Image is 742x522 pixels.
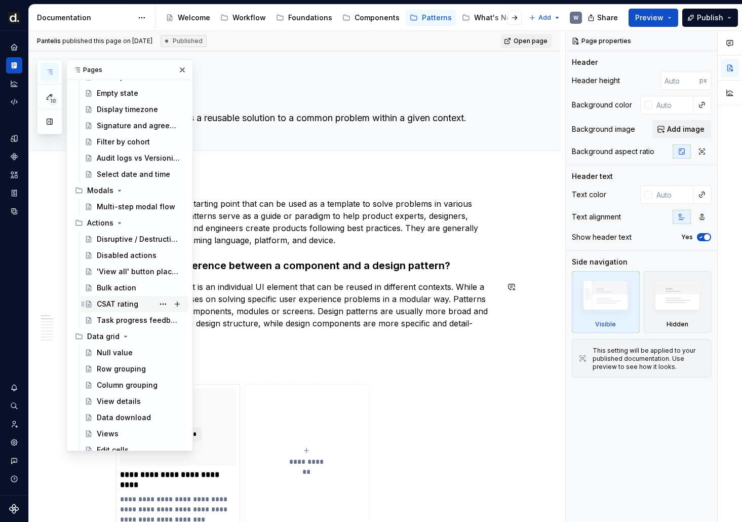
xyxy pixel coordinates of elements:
a: Data sources [6,203,22,219]
div: Text color [572,190,606,200]
span: 18 [48,97,58,105]
div: Empty state [97,88,138,98]
div: What's New [474,13,517,23]
a: Column grouping [81,377,188,393]
a: Welcome [162,10,214,26]
a: Storybook stories [6,185,22,201]
button: Search ⌘K [6,398,22,414]
a: Bulk action [81,280,188,296]
div: Data download [97,413,151,423]
div: Filter by cohort [97,137,150,147]
div: Background image [572,124,635,134]
div: Notifications [6,380,22,396]
div: Show header text [572,232,632,242]
a: Home [6,39,22,55]
div: Published [161,35,207,47]
span: Add [538,14,551,22]
h2: Input fields [115,360,498,376]
div: Display timezone [97,104,158,115]
label: Yes [681,233,693,241]
a: Empty state [81,85,188,101]
button: Add [526,11,564,25]
input: Auto [652,185,693,204]
div: Actions [71,215,188,231]
a: Edit cells [81,442,188,458]
a: Signature and agreement [81,118,188,134]
textarea: Overview [113,84,496,108]
a: Filter by cohort [81,134,188,150]
div: Actions [87,218,113,228]
button: Contact support [6,453,22,469]
a: CSAT rating [81,296,188,312]
a: Task progress feedback [81,312,188,328]
a: Code automation [6,94,22,110]
a: Analytics [6,76,22,92]
a: View details [81,393,188,409]
div: Modals [87,185,113,196]
a: Row grouping [81,361,188,377]
a: Audit logs vs Versioning [81,150,188,166]
a: Invite team [6,416,22,432]
span: Share [597,13,618,23]
h3: What is the difference between a component and a design pattern? [115,258,498,273]
div: Visible [572,271,640,333]
div: Design tokens [6,130,22,146]
p: px [699,77,707,85]
a: Components [338,10,404,26]
input: Auto [660,71,699,90]
a: Settings [6,434,22,451]
div: Header height [572,76,620,86]
span: Add image [667,124,705,134]
a: Foundations [272,10,336,26]
a: Views [81,426,188,442]
div: Data grid [87,331,120,342]
span: Pantelis [37,37,61,45]
svg: Supernova Logo [9,504,19,514]
div: Signature and agreement [97,121,180,131]
div: Header [572,57,598,67]
div: Bulk action [97,283,136,293]
div: Column grouping [97,380,158,390]
div: Null value [97,348,133,358]
p: Design pattern is a starting point that can be used as a template to solve problems in various si... [115,198,498,246]
div: Row grouping [97,364,146,374]
a: Assets [6,167,22,183]
p: A design component is an individual UI element that can be reused in different contexts. While a ... [115,281,498,342]
div: Workflow [232,13,266,23]
div: Disruptive / Destructive actions [97,234,180,244]
a: Documentation [6,57,22,73]
div: Foundations [288,13,332,23]
span: Open page [514,37,548,45]
div: CSAT rating [97,299,138,309]
textarea: A design pattern is a reusable solution to a common problem within a given context. [113,110,496,126]
img: b918d911-6884-482e-9304-cbecc30deec6.png [8,12,20,24]
div: Disabled actions [97,250,157,260]
button: Share [582,9,624,27]
a: Display timezone [81,101,188,118]
a: 'View all' button placement [81,264,188,280]
div: Header text [572,171,613,181]
div: Multi-step modal flow [97,202,175,212]
input: Auto [652,96,693,114]
div: Components [355,13,400,23]
div: Background aspect ratio [572,146,654,157]
a: Multi-step modal flow [81,199,188,215]
div: Documentation [37,13,133,23]
div: Welcome [178,13,210,23]
span: Preview [635,13,663,23]
div: Select date and time [97,169,170,179]
div: Audit logs vs Versioning [97,153,180,163]
button: Publish [682,9,738,27]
